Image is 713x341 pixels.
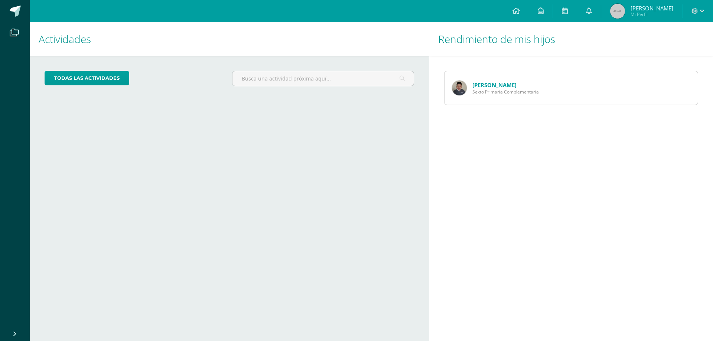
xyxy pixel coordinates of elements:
span: Sexto Primaria Complementaria [472,89,539,95]
h1: Rendimiento de mis hijos [438,22,704,56]
img: 80de8b3778ac021d2ce2c63f8fdf5c7b.png [452,81,467,95]
img: 45x45 [610,4,625,19]
h1: Actividades [39,22,420,56]
a: todas las Actividades [45,71,129,85]
span: Mi Perfil [631,11,673,17]
a: [PERSON_NAME] [472,81,517,89]
span: [PERSON_NAME] [631,4,673,12]
input: Busca una actividad próxima aquí... [232,71,413,86]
